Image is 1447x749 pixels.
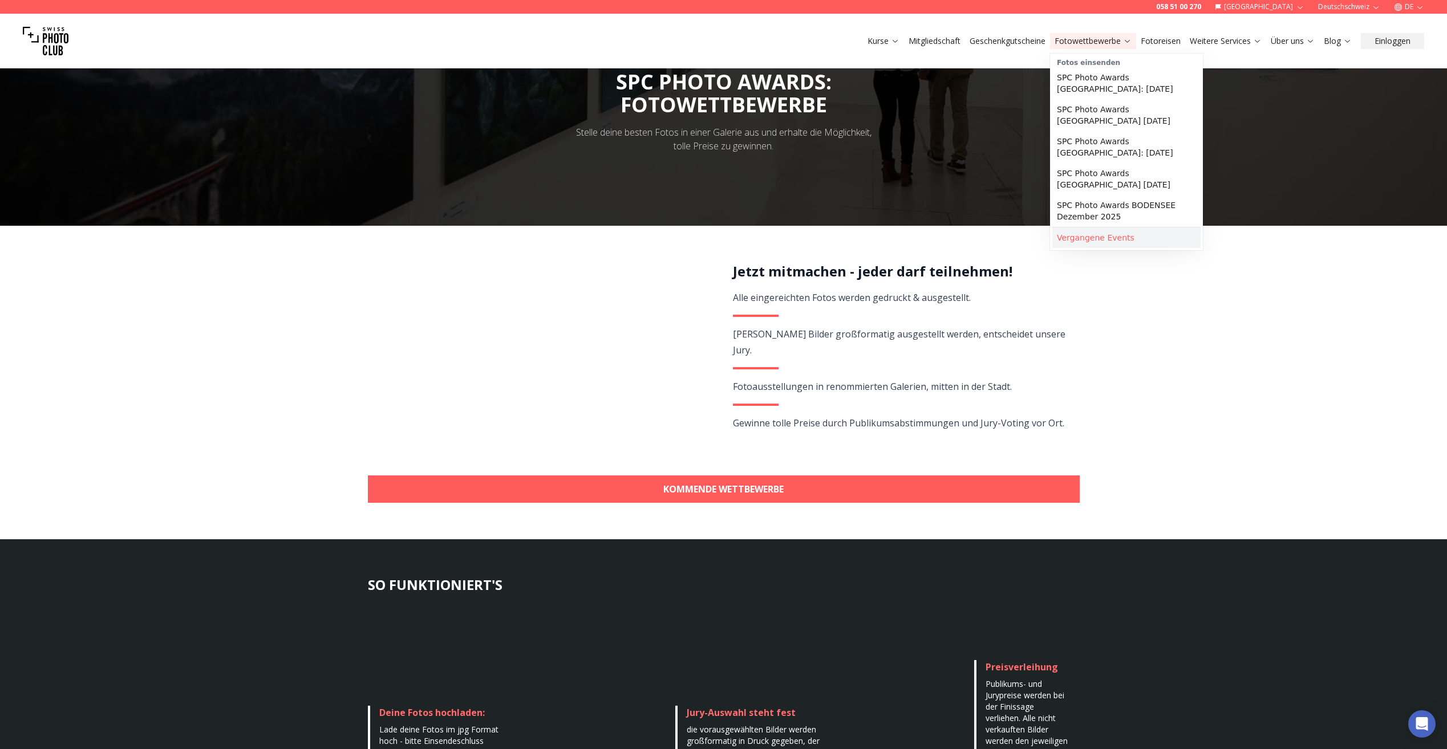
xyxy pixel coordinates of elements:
div: Deine Fotos hochladen: [379,706,508,719]
a: Blog [1324,35,1352,47]
a: SPC Photo Awards BODENSEE Dezember 2025 [1052,195,1201,227]
span: Preisverleihung [986,661,1058,673]
a: Mitgliedschaft [909,35,960,47]
img: Swiss photo club [23,18,68,64]
button: Mitgliedschaft [904,33,965,49]
a: Kurse [868,35,899,47]
a: 058 51 00 270 [1156,2,1201,11]
a: Vergangene Events [1052,227,1201,248]
button: Blog [1319,33,1356,49]
a: SPC Photo Awards [GEOGRAPHIC_DATA] [DATE] [1052,163,1201,195]
a: Fotowettbewerbe [1055,35,1132,47]
div: Stelle deine besten Fotos in einer Galerie aus und erhalte die Möglichkeit, tolle Preise zu gewin... [569,125,879,153]
span: [PERSON_NAME] Bilder großformatig ausgestellt werden, entscheidet unsere Jury. [733,328,1065,356]
h2: Jetzt mitmachen - jeder darf teilnehmen! [733,262,1067,280]
button: Über uns [1266,33,1319,49]
button: Geschenkgutscheine [965,33,1050,49]
button: Weitere Services [1185,33,1266,49]
span: Jury-Auswahl steht fest [687,706,796,719]
div: Fotos einsenden [1052,56,1201,67]
button: Einloggen [1361,33,1424,49]
span: Fotoausstellungen in renommierten Galerien, mitten in der Stadt. [733,380,1012,393]
span: Alle eingereichten Fotos werden gedruckt & ausgestellt. [733,291,971,304]
a: SPC Photo Awards [GEOGRAPHIC_DATA] [DATE] [1052,99,1201,131]
div: FOTOWETTBEWERBE [616,93,832,116]
a: Weitere Services [1190,35,1262,47]
a: Geschenkgutscheine [970,35,1045,47]
div: Open Intercom Messenger [1408,710,1436,738]
a: SPC Photo Awards [GEOGRAPHIC_DATA]: [DATE] [1052,131,1201,163]
a: SPC Photo Awards [GEOGRAPHIC_DATA]: [DATE] [1052,67,1201,99]
span: Gewinne tolle Preise durch Publikumsabstimmungen und Jury-Voting vor Ort. [733,417,1064,429]
h3: SO FUNKTIONIERT'S [368,576,1080,594]
a: Über uns [1271,35,1315,47]
button: Kurse [863,33,904,49]
button: Fotoreisen [1136,33,1185,49]
span: SPC PHOTO AWARDS: [616,68,832,116]
a: Fotoreisen [1141,35,1181,47]
button: Fotowettbewerbe [1050,33,1136,49]
a: KOMMENDE WETTBEWERBE [368,475,1080,503]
